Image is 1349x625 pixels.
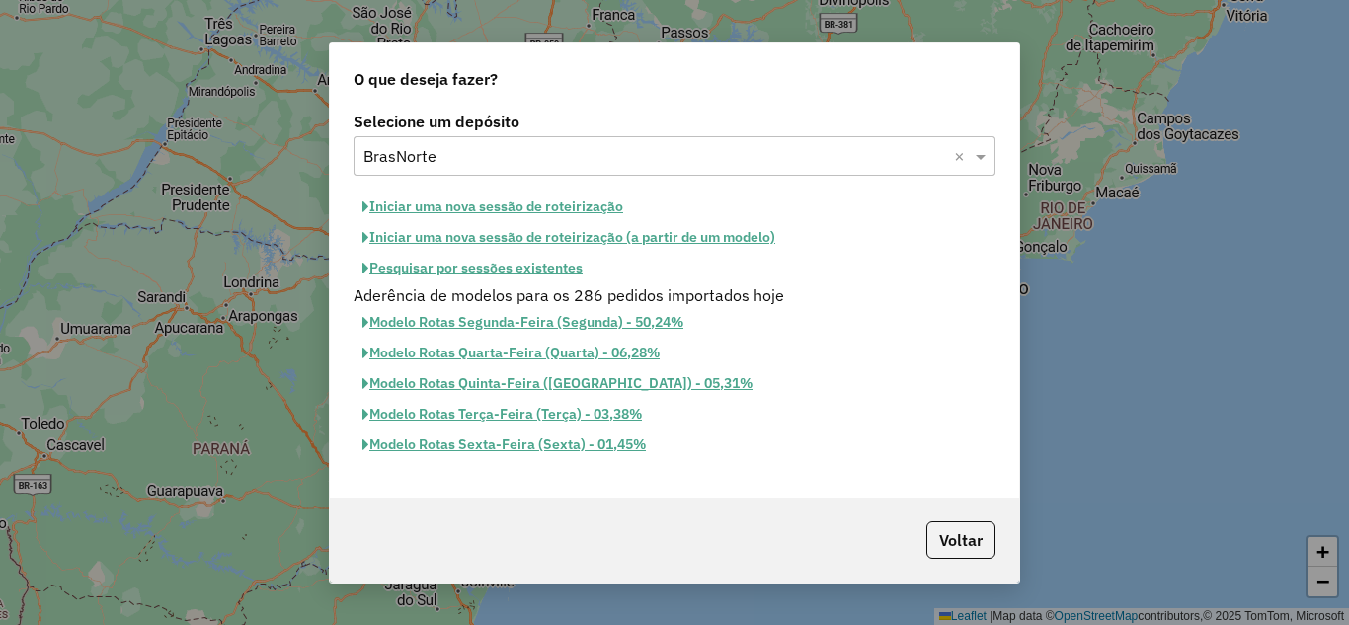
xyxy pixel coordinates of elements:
[354,430,655,460] button: Modelo Rotas Sexta-Feira (Sexta) - 01,45%
[354,338,669,368] button: Modelo Rotas Quarta-Feira (Quarta) - 06,28%
[354,368,761,399] button: Modelo Rotas Quinta-Feira ([GEOGRAPHIC_DATA]) - 05,31%
[354,399,651,430] button: Modelo Rotas Terça-Feira (Terça) - 03,38%
[354,222,784,253] button: Iniciar uma nova sessão de roteirização (a partir de um modelo)
[954,144,971,168] span: Clear all
[926,521,995,559] button: Voltar
[354,253,592,283] button: Pesquisar por sessões existentes
[354,307,692,338] button: Modelo Rotas Segunda-Feira (Segunda) - 50,24%
[342,283,1007,307] div: Aderência de modelos para os 286 pedidos importados hoje
[354,192,632,222] button: Iniciar uma nova sessão de roteirização
[354,67,498,91] span: O que deseja fazer?
[354,110,995,133] label: Selecione um depósito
